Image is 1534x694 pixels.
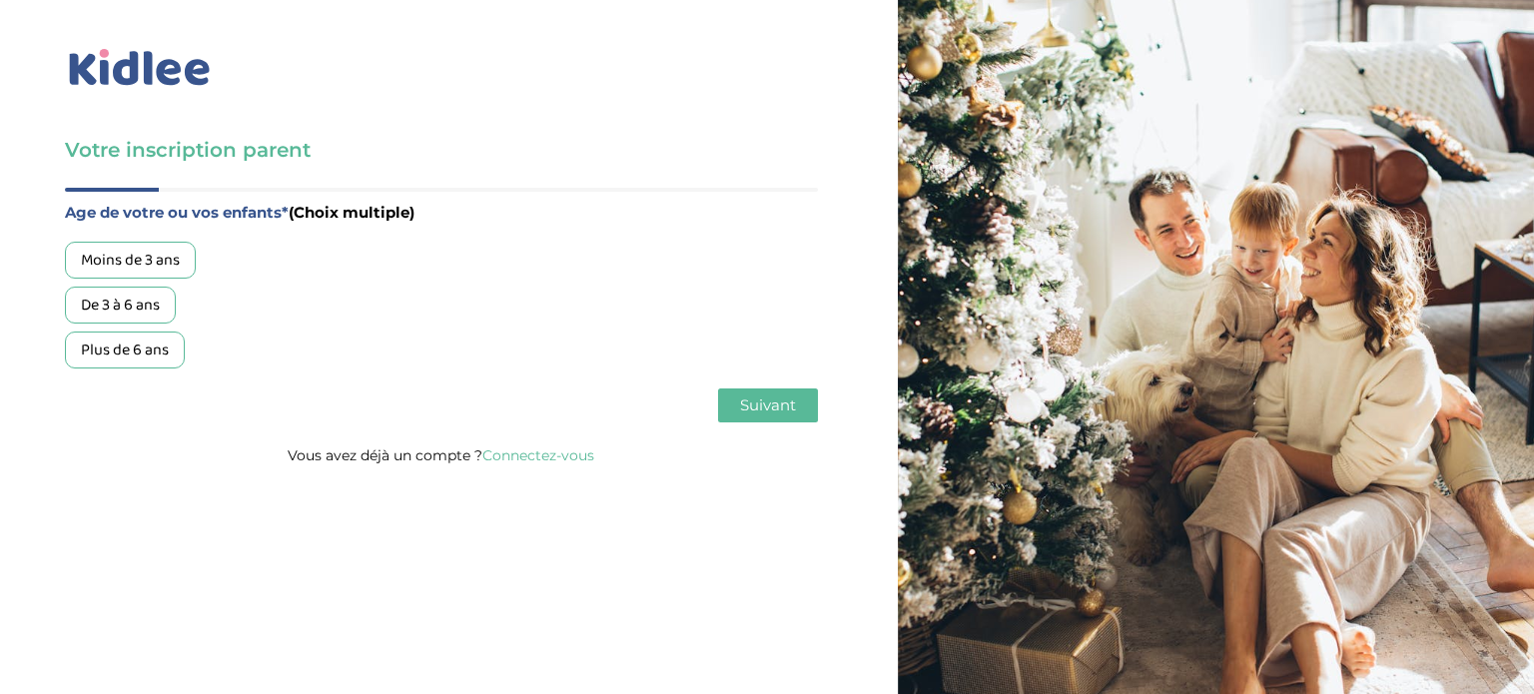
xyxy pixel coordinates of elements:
[65,442,818,468] p: Vous avez déjà un compte ?
[289,203,414,222] span: (Choix multiple)
[740,395,796,414] span: Suivant
[65,242,196,279] div: Moins de 3 ans
[718,388,818,422] button: Suivant
[65,287,176,324] div: De 3 à 6 ans
[65,200,818,226] label: Age de votre ou vos enfants*
[482,446,594,464] a: Connectez-vous
[65,332,185,368] div: Plus de 6 ans
[65,388,159,422] button: Précédent
[65,136,818,164] h3: Votre inscription parent
[65,45,215,91] img: logo_kidlee_bleu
